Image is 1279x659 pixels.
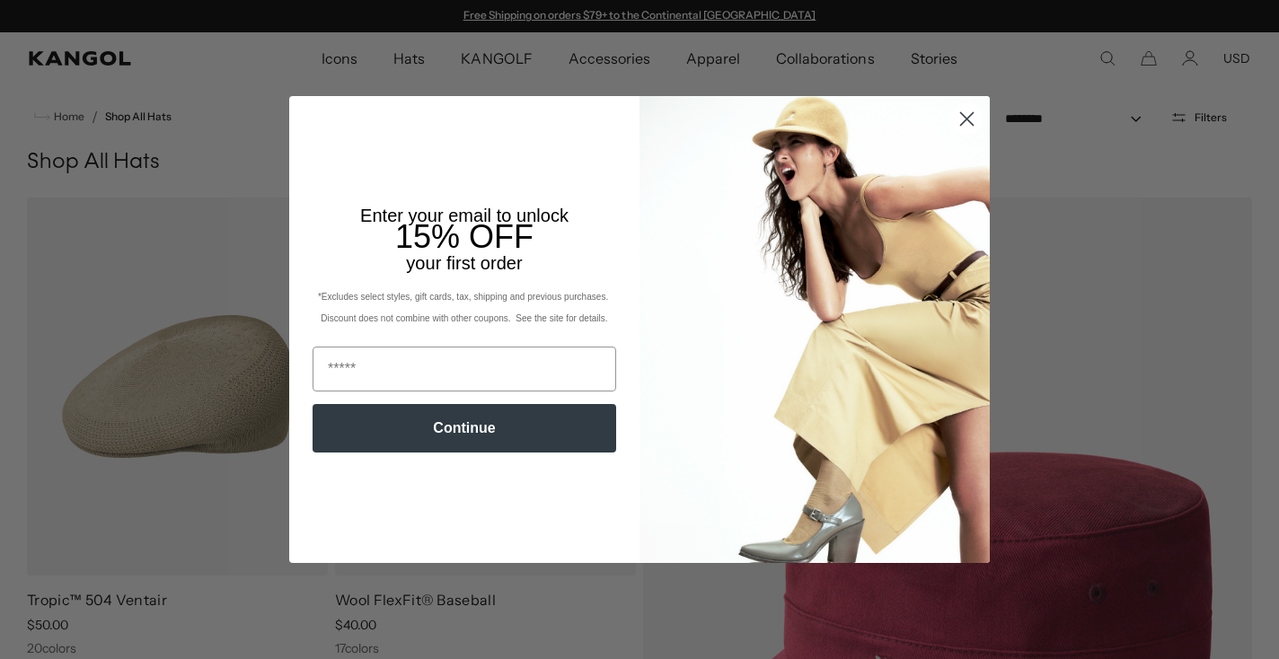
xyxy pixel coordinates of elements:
img: 93be19ad-e773-4382-80b9-c9d740c9197f.jpeg [639,96,990,563]
span: Enter your email to unlock [360,206,569,225]
span: *Excludes select styles, gift cards, tax, shipping and previous purchases. Discount does not comb... [318,292,611,323]
button: Close dialog [951,103,983,135]
button: Continue [313,404,616,453]
input: Email [313,347,616,391]
span: your first order [406,253,522,273]
span: 15% OFF [395,218,534,255]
